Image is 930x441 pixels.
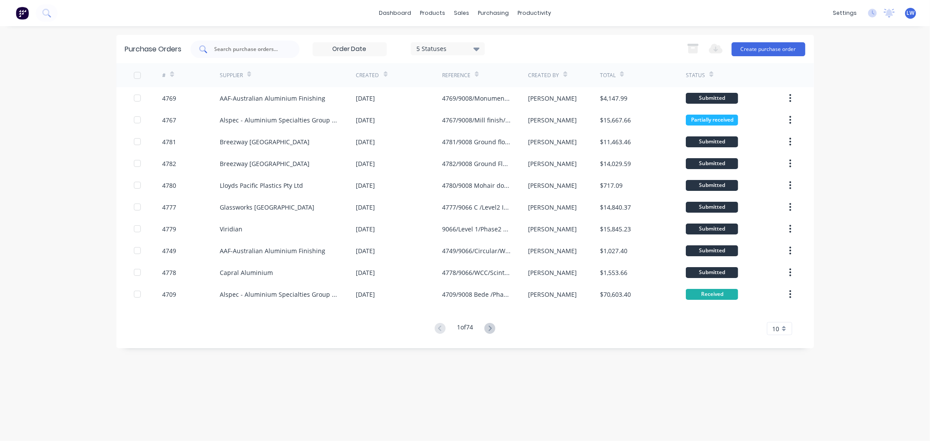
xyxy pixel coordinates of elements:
[356,137,375,146] div: [DATE]
[162,159,176,168] div: 4782
[16,7,29,20] img: Factory
[686,71,705,79] div: Status
[907,9,915,17] span: LW
[416,7,450,20] div: products
[686,245,738,256] div: Submitted
[442,203,511,212] div: 4777/9066 C /Level2 Internal glass
[220,224,242,234] div: Viridian
[686,180,738,191] div: Submitted
[442,159,511,168] div: 4782/9008 Ground Floor P2
[162,71,166,79] div: #
[513,7,555,20] div: productivity
[686,158,738,169] div: Submitted
[528,181,577,190] div: [PERSON_NAME]
[528,290,577,299] div: [PERSON_NAME]
[220,268,273,277] div: Capral Aluminium
[686,267,738,278] div: Submitted
[375,7,416,20] a: dashboard
[528,71,559,79] div: Created By
[442,268,511,277] div: 4778/9066/WCC/Scintillating Champagne
[214,45,286,54] input: Search purchase orders...
[162,246,176,255] div: 4749
[600,203,631,212] div: $14,840.37
[686,224,738,234] div: Submitted
[442,181,511,190] div: 4780/9008 Mohair door tracks
[313,43,386,56] input: Order Date
[600,290,631,299] div: $70,603.40
[356,71,379,79] div: Created
[356,290,375,299] div: [DATE]
[600,181,623,190] div: $717.09
[162,203,176,212] div: 4777
[162,224,176,234] div: 4779
[600,224,631,234] div: $15,845.23
[773,324,780,333] span: 10
[220,290,339,299] div: Alspec - Aluminium Specialties Group Pty Ltd
[356,159,375,168] div: [DATE]
[686,136,738,147] div: Submitted
[356,224,375,234] div: [DATE]
[356,115,375,125] div: [DATE]
[450,7,474,20] div: sales
[162,290,176,299] div: 4709
[600,115,631,125] div: $15,667.66
[442,224,511,234] div: 9066/Level 1/Phase2 External
[220,203,314,212] div: Glassworks [GEOGRAPHIC_DATA]
[528,203,577,212] div: [PERSON_NAME]
[442,94,511,103] div: 4769/9008/Monument/Door jambs Louvres/L1,GF External
[220,115,339,125] div: Alspec - Aluminium Specialties Group Pty Ltd
[162,94,176,103] div: 4769
[686,202,738,213] div: Submitted
[528,115,577,125] div: [PERSON_NAME]
[442,115,511,125] div: 4767/9008/Mill finish/Door jambs Louvres/L1,GF External
[416,44,479,53] div: 5 Statuses
[356,203,375,212] div: [DATE]
[442,71,470,79] div: Reference
[162,137,176,146] div: 4781
[162,115,176,125] div: 4767
[220,137,310,146] div: Breezway [GEOGRAPHIC_DATA]
[600,268,627,277] div: $1,553.66
[686,115,738,126] div: Partially received
[732,42,805,56] button: Create purchase order
[220,71,243,79] div: Supplier
[600,94,627,103] div: $4,147.99
[528,246,577,255] div: [PERSON_NAME]
[457,322,473,335] div: 1 of 74
[162,181,176,190] div: 4780
[528,224,577,234] div: [PERSON_NAME]
[528,94,577,103] div: [PERSON_NAME]
[162,268,176,277] div: 4778
[600,246,627,255] div: $1,027.40
[220,159,310,168] div: Breezway [GEOGRAPHIC_DATA]
[442,290,511,299] div: 4709/9008 Bede /Phase 2
[528,268,577,277] div: [PERSON_NAME]
[528,159,577,168] div: [PERSON_NAME]
[474,7,513,20] div: purchasing
[356,181,375,190] div: [DATE]
[828,7,861,20] div: settings
[356,268,375,277] div: [DATE]
[356,94,375,103] div: [DATE]
[220,246,325,255] div: AAF-Australian Aluminium Finishing
[600,71,616,79] div: Total
[125,44,182,54] div: Purchase Orders
[220,94,325,103] div: AAF-Australian Aluminium Finishing
[686,93,738,104] div: Submitted
[686,289,738,300] div: Received
[600,137,631,146] div: $11,463.46
[220,181,303,190] div: Lloyds Pacific Plastics Pty Ltd
[356,246,375,255] div: [DATE]
[442,246,511,255] div: 4749/9066/Circular/WCC
[600,159,631,168] div: $14,029.59
[442,137,511,146] div: 4781/9008 Ground floor P1
[528,137,577,146] div: [PERSON_NAME]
